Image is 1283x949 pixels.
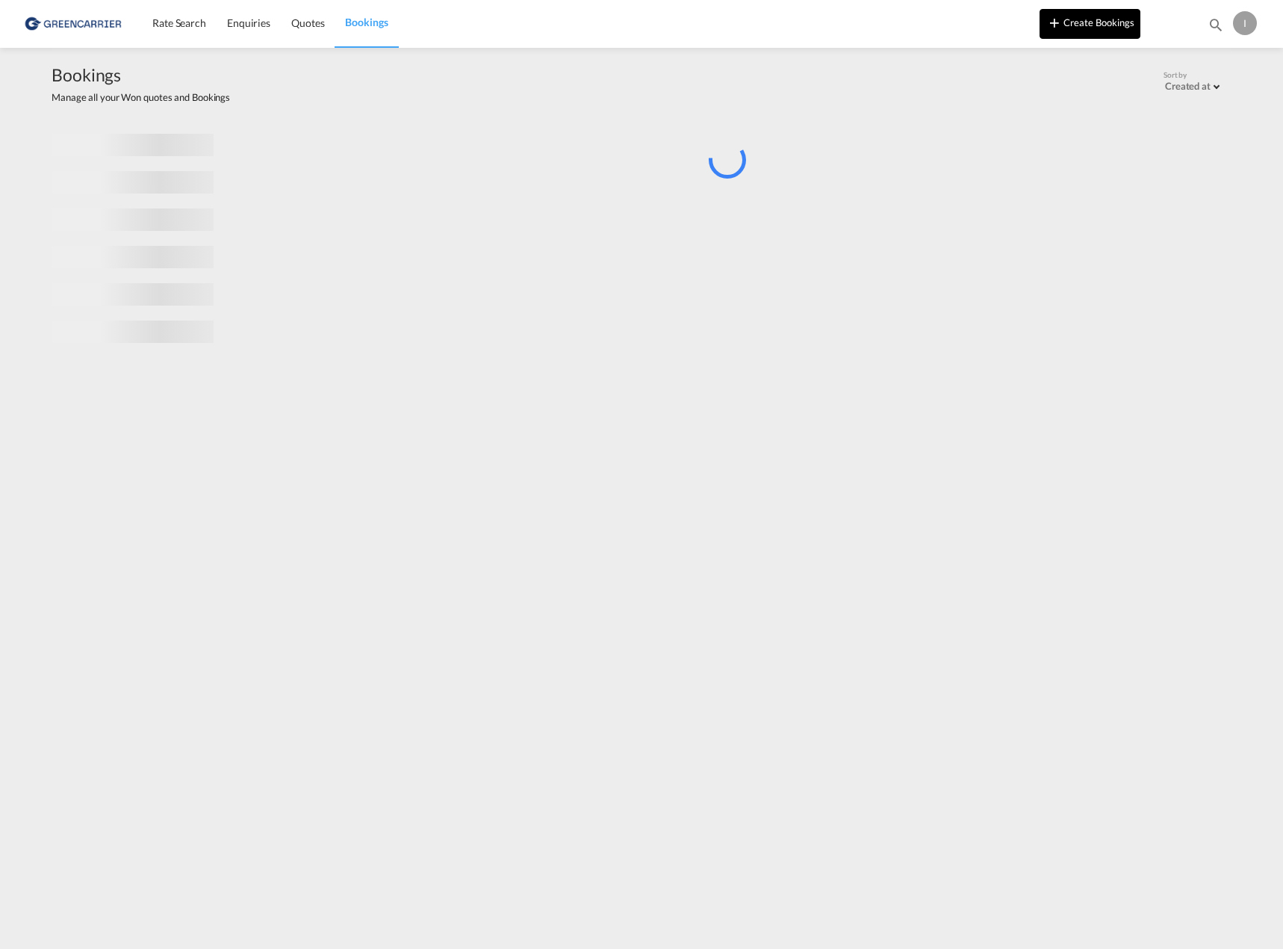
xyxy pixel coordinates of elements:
img: e39c37208afe11efa9cb1d7a6ea7d6f5.png [22,7,123,40]
div: I [1233,11,1257,35]
button: icon-plus 400-fgCreate Bookings [1040,9,1140,39]
span: Manage all your Won quotes and Bookings [52,90,230,104]
span: Rate Search [152,16,206,29]
span: Bookings [52,63,230,87]
span: Quotes [291,16,324,29]
md-icon: icon-magnify [1208,16,1224,33]
div: icon-magnify [1208,16,1224,39]
span: Sort by [1164,69,1187,80]
span: Bookings [345,16,388,28]
span: Enquiries [227,16,270,29]
div: Created at [1165,80,1211,92]
md-icon: icon-plus 400-fg [1046,13,1063,31]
